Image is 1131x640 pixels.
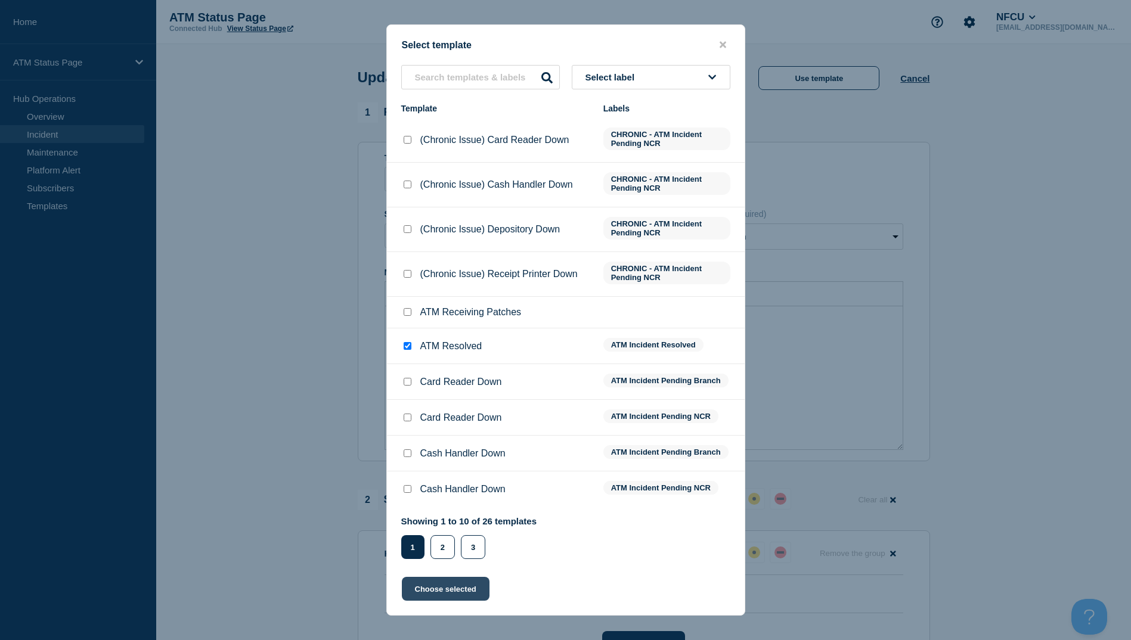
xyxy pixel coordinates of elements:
span: CHRONIC - ATM Incident Pending NCR [603,172,730,195]
span: CHRONIC - ATM Incident Pending NCR [603,217,730,240]
button: close button [716,39,730,51]
span: CHRONIC - ATM Incident Pending NCR [603,262,730,284]
button: Select label [572,65,730,89]
div: Select template [387,39,745,51]
button: 2 [430,535,455,559]
p: Cash Handler Down [420,484,506,495]
input: Cash Handler Down checkbox [404,449,411,457]
p: Card Reader Down [420,412,502,423]
input: (Chronic Issue) Card Reader Down checkbox [404,136,411,144]
button: 1 [401,535,424,559]
input: Cash Handler Down checkbox [404,485,411,493]
p: (Chronic Issue) Receipt Printer Down [420,269,578,279]
input: ATM Receiving Patches checkbox [404,308,411,316]
p: Cash Handler Down [420,448,506,459]
p: Showing 1 to 10 of 26 templates [401,516,537,526]
p: (Chronic Issue) Depository Down [420,224,560,235]
span: ATM Incident Pending Branch [603,374,729,387]
div: Template [401,104,591,113]
button: Choose selected [402,577,489,601]
p: (Chronic Issue) Cash Handler Down [420,179,573,190]
span: ATM Incident Pending NCR [603,481,718,495]
div: Labels [603,104,730,113]
input: Card Reader Down checkbox [404,414,411,421]
button: 3 [461,535,485,559]
input: Card Reader Down checkbox [404,378,411,386]
input: ATM Resolved checkbox [404,342,411,350]
input: (Chronic Issue) Cash Handler Down checkbox [404,181,411,188]
span: ATM Incident Resolved [603,338,704,352]
span: Select label [585,72,640,82]
p: ATM Resolved [420,341,482,352]
p: (Chronic Issue) Card Reader Down [420,135,569,145]
span: CHRONIC - ATM Incident Pending NCR [603,128,730,150]
span: ATM Incident Pending NCR [603,409,718,423]
p: Card Reader Down [420,377,502,387]
span: ATM Incident Pending Branch [603,445,729,459]
p: ATM Receiving Patches [420,307,522,318]
input: Search templates & labels [401,65,560,89]
input: (Chronic Issue) Receipt Printer Down checkbox [404,270,411,278]
input: (Chronic Issue) Depository Down checkbox [404,225,411,233]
